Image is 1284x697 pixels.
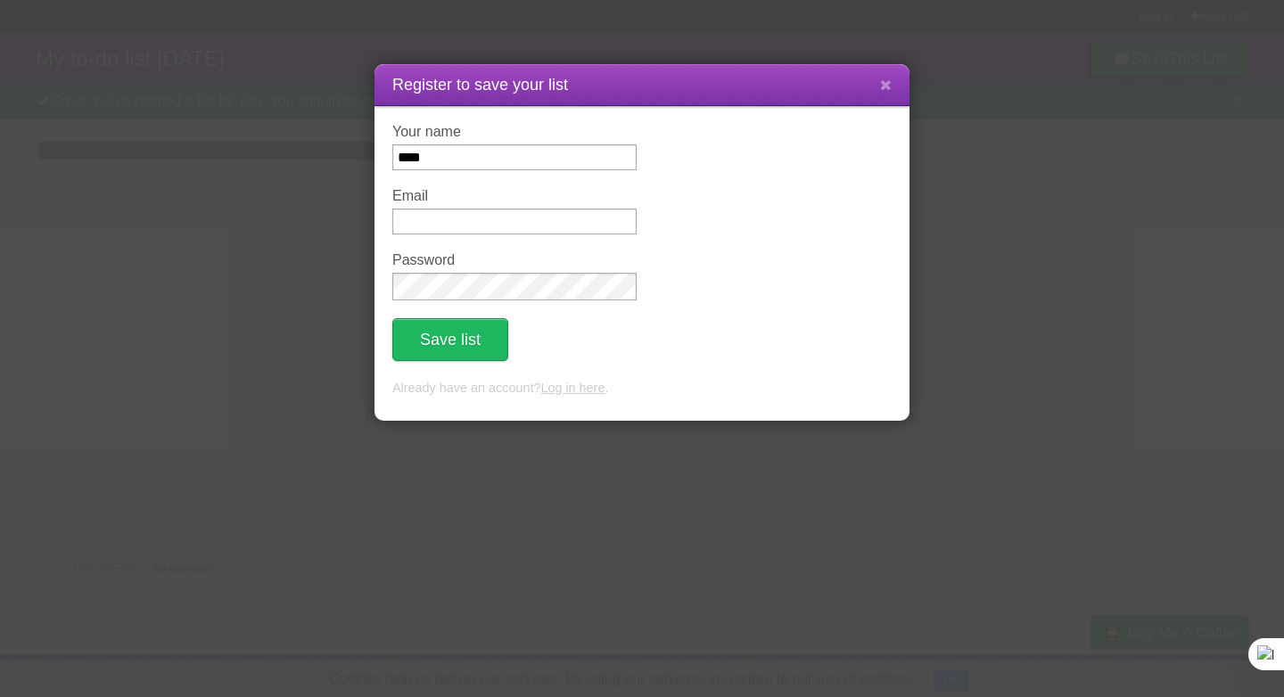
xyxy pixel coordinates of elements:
[392,124,637,140] label: Your name
[392,252,637,268] label: Password
[392,73,892,97] h1: Register to save your list
[392,379,892,398] p: Already have an account? .
[392,318,508,361] button: Save list
[392,188,637,204] label: Email
[540,381,605,395] a: Log in here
